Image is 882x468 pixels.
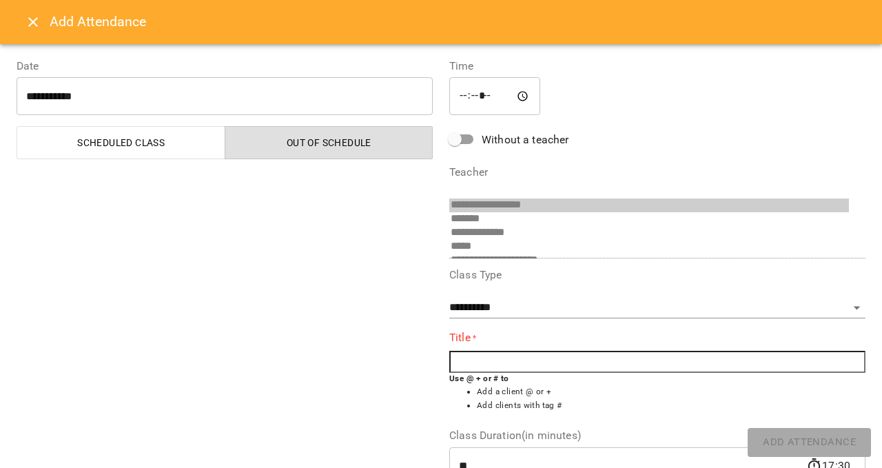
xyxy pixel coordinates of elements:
b: Use @ + or # to [449,374,509,383]
label: Title [449,329,865,345]
button: Close [17,6,50,39]
label: Time [449,61,865,72]
span: Scheduled class [25,134,217,151]
label: Date [17,61,433,72]
button: Out of Schedule [225,126,433,159]
span: Without a teacher [482,132,569,148]
button: Scheduled class [17,126,225,159]
span: Out of Schedule [234,134,425,151]
h6: Add Attendance [50,11,865,32]
li: Add a client @ or + [477,385,865,399]
label: Class Duration(in minutes) [449,430,865,441]
li: Add clients with tag # [477,399,865,413]
label: Class Type [449,269,865,281]
label: Teacher [449,167,865,178]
